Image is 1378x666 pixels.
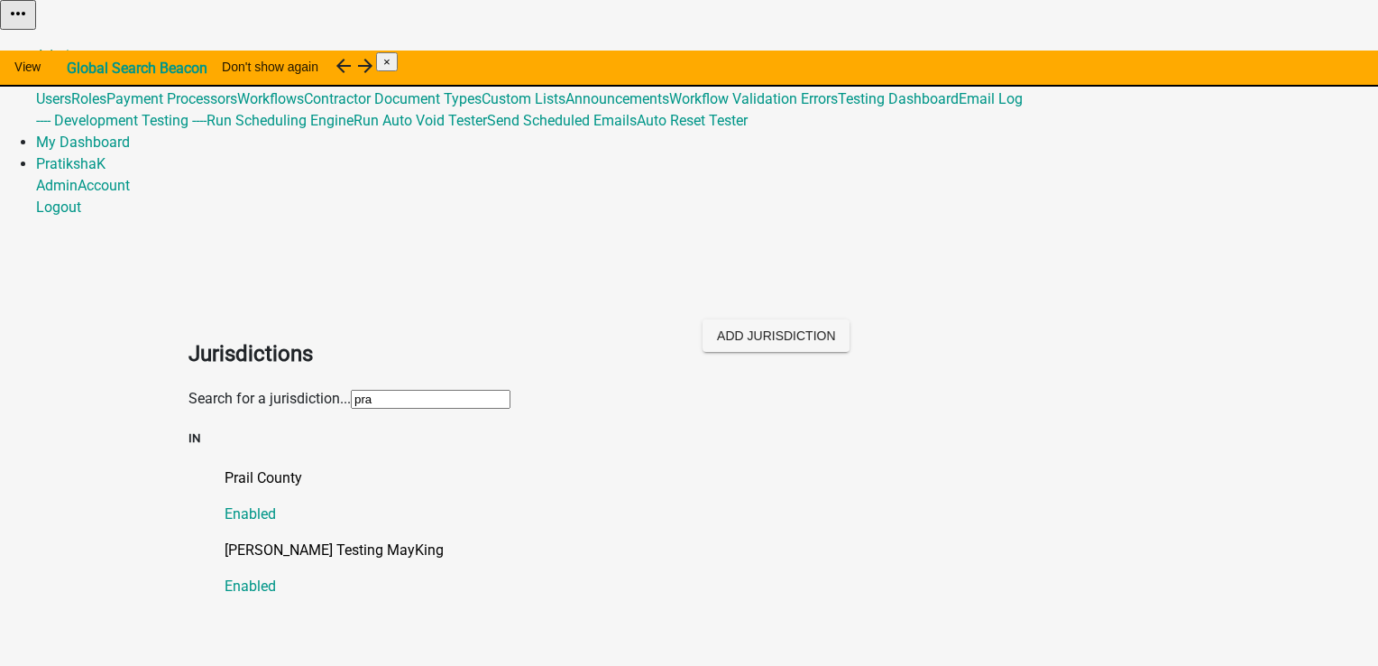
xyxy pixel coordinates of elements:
[67,60,207,77] strong: Global Search Beacon
[36,90,71,107] a: Users
[36,175,1378,218] div: PratikshaK
[36,177,78,194] a: Admin
[71,90,106,107] a: Roles
[106,90,237,107] a: Payment Processors
[703,319,850,352] button: Add Jurisdiction
[669,90,838,107] a: Workflow Validation Errors
[188,338,675,370] h2: Jurisdictions
[36,47,78,64] a: Admin
[354,112,487,129] a: Run Auto Void Tester
[354,55,376,77] i: arrow_forward
[565,90,669,107] a: Announcements
[637,112,748,129] a: Auto Reset Tester
[225,467,1190,489] p: Prail County
[78,177,130,194] a: Account
[207,112,354,129] a: Run Scheduling Engine
[225,540,1190,597] a: [PERSON_NAME] Testing MayKingEnabled
[207,51,333,83] button: Don't show again
[188,430,1190,448] h5: IN
[36,134,130,151] a: My Dashboard
[225,467,1190,525] a: Prail CountyEnabled
[959,90,1023,107] a: Email Log
[36,88,1378,132] div: Global487
[304,90,482,107] a: Contractor Document Types
[376,52,398,71] button: Close
[482,90,565,107] a: Custom Lists
[225,576,1190,597] p: Enabled
[225,504,1190,525] p: Enabled
[7,3,29,24] i: more_horiz
[36,112,207,129] a: ---- Development Testing ----
[487,112,637,129] a: Send Scheduled Emails
[188,390,351,407] label: Search for a jurisdiction...
[838,90,959,107] a: Testing Dashboard
[237,90,304,107] a: Workflows
[383,55,390,69] span: ×
[225,540,1190,561] p: [PERSON_NAME] Testing MayKing
[36,199,81,216] a: Logout
[36,155,106,172] a: PratikshaK
[333,55,354,77] i: arrow_back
